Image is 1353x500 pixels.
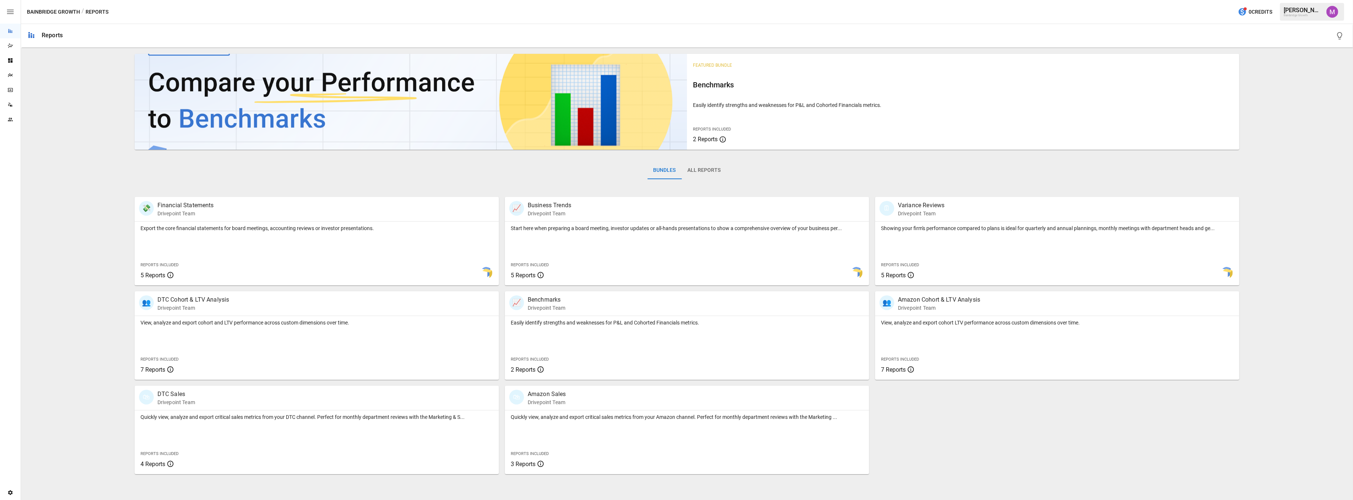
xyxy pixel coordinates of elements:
[693,127,731,132] span: Reports Included
[693,63,732,68] span: Featured Bundle
[693,79,1234,91] h6: Benchmarks
[511,319,863,326] p: Easily identify strengths and weaknesses for P&L and Cohorted Financials metrics.
[851,267,863,279] img: smart model
[139,201,154,216] div: 💸
[528,295,565,304] p: Benchmarks
[1249,7,1272,17] span: 0 Credits
[139,390,154,404] div: 🛍
[157,210,214,217] p: Drivepoint Team
[42,32,63,39] div: Reports
[528,399,566,406] p: Drivepoint Team
[157,390,195,399] p: DTC Sales
[140,272,165,279] span: 5 Reports
[81,7,84,17] div: /
[898,295,980,304] p: Amazon Cohort & LTV Analysis
[140,451,178,456] span: Reports Included
[509,201,524,216] div: 📈
[898,304,980,312] p: Drivepoint Team
[682,162,727,179] button: All Reports
[511,366,535,373] span: 2 Reports
[511,263,549,267] span: Reports Included
[139,295,154,310] div: 👥
[511,225,863,232] p: Start here when preparing a board meeting, investor updates or all-hands presentations to show a ...
[880,295,894,310] div: 👥
[511,272,535,279] span: 5 Reports
[157,399,195,406] p: Drivepoint Team
[1284,7,1322,14] div: [PERSON_NAME]
[898,201,944,210] p: Variance Reviews
[1284,14,1322,17] div: Bainbridge Growth
[881,272,906,279] span: 5 Reports
[1235,5,1275,19] button: 0Credits
[157,304,229,312] p: Drivepoint Team
[693,101,1234,109] p: Easily identify strengths and weaknesses for P&L and Cohorted Financials metrics.
[135,54,687,150] img: video thumbnail
[140,225,493,232] p: Export the core financial statements for board meetings, accounting reviews or investor presentat...
[1322,1,1343,22] button: Umer Muhammed
[881,225,1234,232] p: Showing your firm's performance compared to plans is ideal for quarterly and annual plannings, mo...
[140,319,493,326] p: View, analyze and export cohort and LTV performance across custom dimensions over time.
[1326,6,1338,18] img: Umer Muhammed
[509,390,524,404] div: 🛍
[481,267,492,279] img: smart model
[880,201,894,216] div: 🗓
[1221,267,1233,279] img: smart model
[693,136,718,143] span: 2 Reports
[509,295,524,310] div: 📈
[528,210,571,217] p: Drivepoint Team
[140,461,165,468] span: 4 Reports
[511,451,549,456] span: Reports Included
[648,162,682,179] button: Bundles
[511,413,863,421] p: Quickly view, analyze and export critical sales metrics from your Amazon channel. Perfect for mon...
[140,263,178,267] span: Reports Included
[898,210,944,217] p: Drivepoint Team
[27,7,80,17] button: Bainbridge Growth
[528,304,565,312] p: Drivepoint Team
[140,357,178,362] span: Reports Included
[881,319,1234,326] p: View, analyze and export cohort LTV performance across custom dimensions over time.
[140,413,493,421] p: Quickly view, analyze and export critical sales metrics from your DTC channel. Perfect for monthl...
[528,201,571,210] p: Business Trends
[511,461,535,468] span: 3 Reports
[157,201,214,210] p: Financial Statements
[881,366,906,373] span: 7 Reports
[511,357,549,362] span: Reports Included
[157,295,229,304] p: DTC Cohort & LTV Analysis
[881,263,919,267] span: Reports Included
[140,366,165,373] span: 7 Reports
[528,390,566,399] p: Amazon Sales
[881,357,919,362] span: Reports Included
